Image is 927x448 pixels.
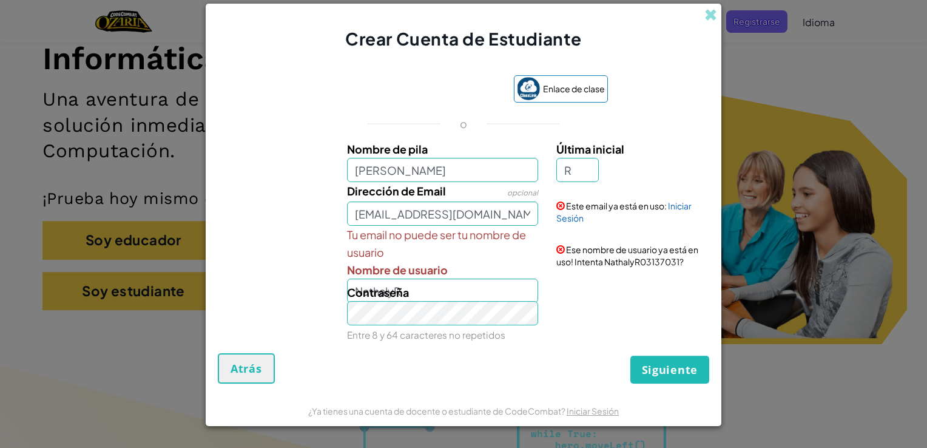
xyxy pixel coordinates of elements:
[313,76,508,103] iframe: Botón de Acceder con Google
[556,142,624,156] span: Última inicial
[642,362,698,377] span: Siguiente
[308,406,567,416] span: ¿Ya tienes una cuenta de docente o estudiante de CodeCombat?
[566,200,667,211] span: Este email ya está en uso:
[347,226,539,261] span: Tu email no puede ser tu nombre de usuario
[556,200,692,223] a: Iniciar Sesión
[517,77,540,100] img: classlink-logo-small.png
[347,184,446,198] span: Dirección de Email
[567,406,619,416] a: Iniciar Sesión
[460,117,467,131] p: o
[347,142,428,156] span: Nombre de pila
[630,356,709,384] button: Siguiente
[347,329,505,341] small: Entre 8 y 64 caracteres no repetidos
[218,353,275,384] button: Atrás
[345,28,582,49] span: Crear Cuenta de Estudiante
[556,244,698,267] span: Ese nombre de usuario ya está en uso! Intenta NathalyR03137031?
[507,188,538,197] span: opcional
[231,361,262,376] span: Atrás
[347,285,409,299] span: Contraseña
[347,263,448,277] span: Nombre de usuario
[543,80,605,98] span: Enlace de clase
